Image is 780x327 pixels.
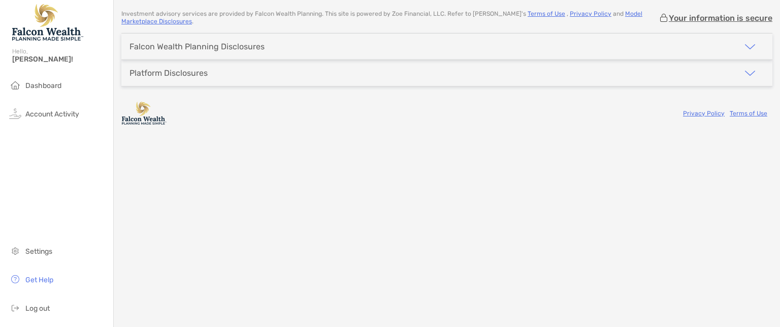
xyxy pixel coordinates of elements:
a: Privacy Policy [683,110,725,117]
span: Settings [25,247,52,256]
img: household icon [9,79,21,91]
img: settings icon [9,245,21,257]
img: Falcon Wealth Planning Logo [12,4,83,41]
span: Account Activity [25,110,79,118]
div: Platform Disclosures [129,68,208,78]
img: company logo [121,102,167,125]
span: Get Help [25,276,53,284]
span: Log out [25,304,50,313]
a: Terms of Use [528,10,565,17]
p: Your information is secure [669,13,772,23]
img: get-help icon [9,273,21,285]
span: Dashboard [25,81,61,90]
img: icon arrow [744,67,756,79]
a: Model Marketplace Disclosures [121,10,642,25]
img: activity icon [9,107,21,120]
img: icon arrow [744,41,756,53]
div: Falcon Wealth Planning Disclosures [129,42,265,51]
a: Terms of Use [730,110,767,117]
img: logout icon [9,302,21,314]
span: [PERSON_NAME]! [12,55,107,64]
p: Investment advisory services are provided by Falcon Wealth Planning . This site is powered by Zoe... [121,10,659,25]
a: Privacy Policy [570,10,611,17]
